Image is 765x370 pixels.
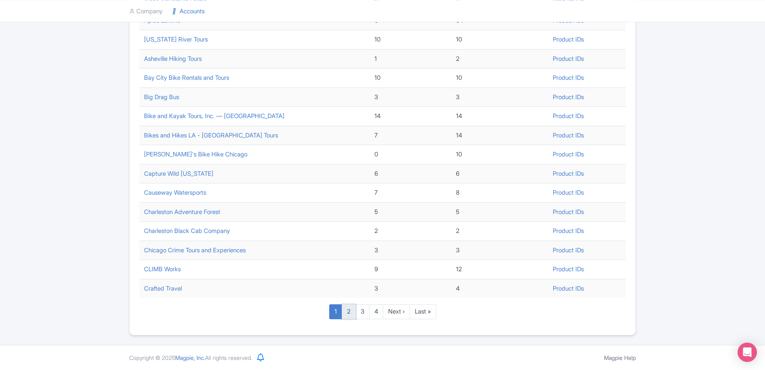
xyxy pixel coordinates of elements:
[451,202,548,222] td: 5
[553,189,584,196] a: Product IDs
[370,202,451,222] td: 5
[144,74,229,81] a: Bay City Bike Rentals and Tours
[553,35,584,43] a: Product IDs
[451,279,548,298] td: 4
[144,189,206,196] a: Causeway Watersports
[144,93,179,101] a: Big Drag Bus
[342,304,356,319] a: 2
[370,183,451,203] td: 7
[383,304,410,319] a: Next ›
[553,227,584,235] a: Product IDs
[124,353,257,362] div: Copyright © 2025 All rights reserved.
[175,354,205,361] span: Magpie, Inc.
[451,164,548,183] td: 6
[144,170,213,177] a: Capture Wild [US_STATE]
[144,208,220,216] a: Charleston Adventure Forest
[370,87,451,107] td: 3
[553,265,584,273] a: Product IDs
[451,87,548,107] td: 3
[144,55,202,62] a: Asheville Hiking Tours
[370,279,451,298] td: 3
[553,55,584,62] a: Product IDs
[370,145,451,164] td: 0
[451,107,548,126] td: 14
[553,150,584,158] a: Product IDs
[144,35,208,43] a: [US_STATE] River Tours
[738,343,757,362] div: Open Intercom Messenger
[144,246,246,254] a: Chicago Crime Tours and Experiences
[553,285,584,292] a: Product IDs
[144,227,230,235] a: Charleston Black Cab Company
[553,17,584,24] a: Product IDs
[370,69,451,88] td: 10
[451,241,548,260] td: 3
[370,260,451,279] td: 9
[553,131,584,139] a: Product IDs
[410,304,436,319] a: Last »
[451,49,548,69] td: 2
[553,246,584,254] a: Product IDs
[370,49,451,69] td: 1
[370,107,451,126] td: 14
[451,126,548,145] td: 14
[329,304,342,319] a: 1
[451,30,548,50] td: 10
[144,285,182,292] a: Crafted Travel
[553,112,584,120] a: Product IDs
[553,74,584,81] a: Product IDs
[451,222,548,241] td: 2
[553,93,584,101] a: Product IDs
[553,208,584,216] a: Product IDs
[451,69,548,88] td: 10
[451,260,548,279] td: 12
[370,126,451,145] td: 7
[144,131,278,139] a: Bikes and Hikes LA - [GEOGRAPHIC_DATA] Tours
[144,265,181,273] a: CLIMB Works
[553,170,584,177] a: Product IDs
[370,222,451,241] td: 2
[451,145,548,164] td: 10
[144,17,180,24] a: Apico Lokimo
[369,304,383,319] a: 4
[370,241,451,260] td: 3
[355,304,370,319] a: 3
[451,183,548,203] td: 8
[370,164,451,183] td: 6
[144,150,247,158] a: [PERSON_NAME]'s Bike Hike Chicago
[370,30,451,50] td: 10
[144,112,284,120] a: Bike and Kayak Tours, Inc. — [GEOGRAPHIC_DATA]
[604,354,636,361] a: Magpie Help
